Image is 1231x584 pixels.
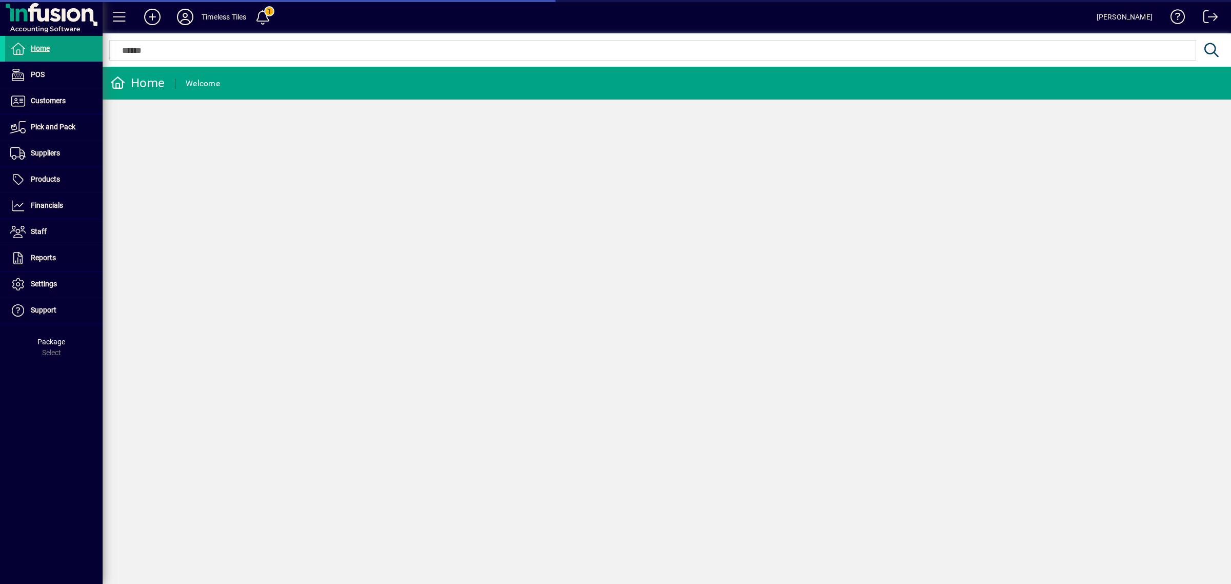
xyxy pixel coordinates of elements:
[5,219,103,245] a: Staff
[1163,2,1185,35] a: Knowledge Base
[31,149,60,157] span: Suppliers
[5,245,103,271] a: Reports
[169,8,202,26] button: Profile
[31,70,45,79] span: POS
[136,8,169,26] button: Add
[31,96,66,105] span: Customers
[5,271,103,297] a: Settings
[5,167,103,192] a: Products
[186,75,220,92] div: Welcome
[31,201,63,209] span: Financials
[1097,9,1153,25] div: [PERSON_NAME]
[5,193,103,219] a: Financials
[31,175,60,183] span: Products
[5,114,103,140] a: Pick and Pack
[31,123,75,131] span: Pick and Pack
[5,298,103,323] a: Support
[31,44,50,52] span: Home
[5,141,103,166] a: Suppliers
[31,306,56,314] span: Support
[31,254,56,262] span: Reports
[110,75,165,91] div: Home
[1196,2,1218,35] a: Logout
[31,227,47,236] span: Staff
[5,88,103,114] a: Customers
[5,62,103,88] a: POS
[37,338,65,346] span: Package
[31,280,57,288] span: Settings
[202,9,246,25] div: Timeless Tiles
